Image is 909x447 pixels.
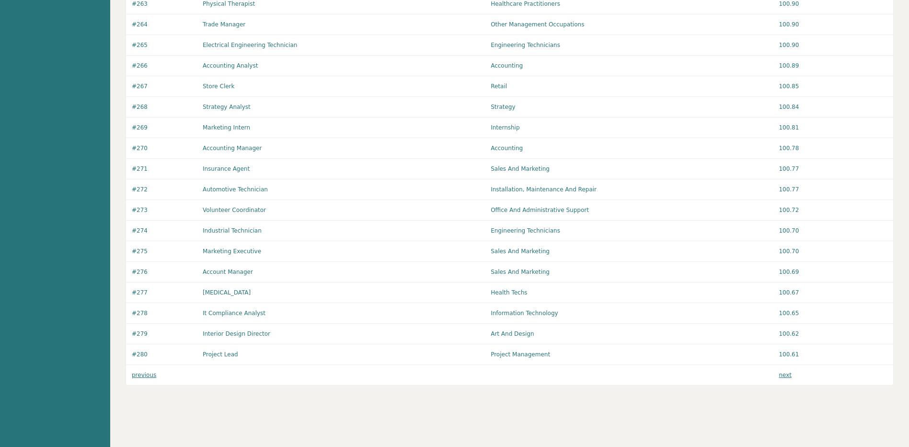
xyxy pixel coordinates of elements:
p: Retail [491,82,773,91]
a: Insurance Agent [203,165,250,172]
p: 100.89 [779,61,887,70]
p: Accounting [491,144,773,153]
p: Information Technology [491,309,773,318]
p: 100.65 [779,309,887,318]
p: #275 [132,247,197,256]
p: 100.69 [779,268,887,276]
p: #271 [132,165,197,173]
a: Industrial Technician [203,227,262,234]
p: 100.67 [779,288,887,297]
p: Project Management [491,350,773,359]
p: 100.72 [779,206,887,214]
p: Strategy [491,103,773,111]
p: 100.62 [779,329,887,338]
p: Internship [491,123,773,132]
a: Account Manager [203,269,253,275]
p: 100.77 [779,165,887,173]
a: Physical Therapist [203,0,255,7]
p: #278 [132,309,197,318]
a: Strategy Analyst [203,104,251,110]
a: Automotive Technician [203,186,268,193]
p: 100.90 [779,20,887,29]
p: #280 [132,350,197,359]
p: 100.78 [779,144,887,153]
a: It Compliance Analyst [203,310,265,317]
p: #274 [132,226,197,235]
a: Marketing Intern [203,124,250,131]
p: Engineering Technicians [491,41,773,49]
a: previous [132,372,156,378]
p: Art And Design [491,329,773,338]
a: next [779,372,792,378]
a: Trade Manager [203,21,245,28]
p: Health Techs [491,288,773,297]
p: #276 [132,268,197,276]
a: Accounting Analyst [203,62,258,69]
p: Office And Administrative Support [491,206,773,214]
p: 100.70 [779,226,887,235]
p: #266 [132,61,197,70]
p: #268 [132,103,197,111]
p: Sales And Marketing [491,165,773,173]
p: 100.85 [779,82,887,91]
p: 100.70 [779,247,887,256]
p: #264 [132,20,197,29]
p: #267 [132,82,197,91]
p: #270 [132,144,197,153]
p: Engineering Technicians [491,226,773,235]
a: Volunteer Coordinator [203,207,266,213]
p: Sales And Marketing [491,268,773,276]
p: 100.61 [779,350,887,359]
a: Accounting Manager [203,145,262,152]
p: #279 [132,329,197,338]
p: Accounting [491,61,773,70]
p: #269 [132,123,197,132]
p: 100.84 [779,103,887,111]
a: Store Clerk [203,83,235,90]
a: Project Lead [203,351,238,358]
p: #272 [132,185,197,194]
p: #273 [132,206,197,214]
a: Electrical Engineering Technician [203,42,298,48]
p: Sales And Marketing [491,247,773,256]
p: 100.81 [779,123,887,132]
a: [MEDICAL_DATA] [203,289,251,296]
p: 100.77 [779,185,887,194]
p: Other Management Occupations [491,20,773,29]
a: Interior Design Director [203,330,270,337]
p: #265 [132,41,197,49]
p: #277 [132,288,197,297]
p: 100.90 [779,41,887,49]
p: Installation, Maintenance And Repair [491,185,773,194]
a: Marketing Executive [203,248,261,255]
